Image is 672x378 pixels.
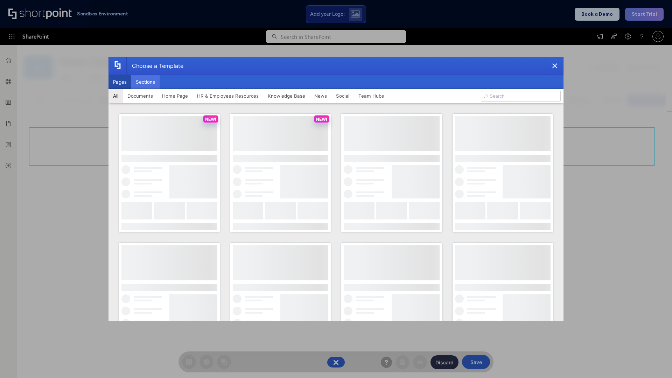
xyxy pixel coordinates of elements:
button: Pages [108,75,131,89]
button: News [310,89,331,103]
button: Knowledge Base [263,89,310,103]
button: Sections [131,75,160,89]
button: All [108,89,123,103]
button: Home Page [157,89,192,103]
div: Choose a Template [126,57,183,75]
button: Documents [123,89,157,103]
p: NEW! [205,117,216,122]
p: NEW! [316,117,327,122]
button: HR & Employees Resources [192,89,263,103]
div: template selector [108,57,563,321]
iframe: Chat Widget [637,344,672,378]
button: Team Hubs [354,89,388,103]
input: Search [481,91,561,101]
button: Social [331,89,354,103]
